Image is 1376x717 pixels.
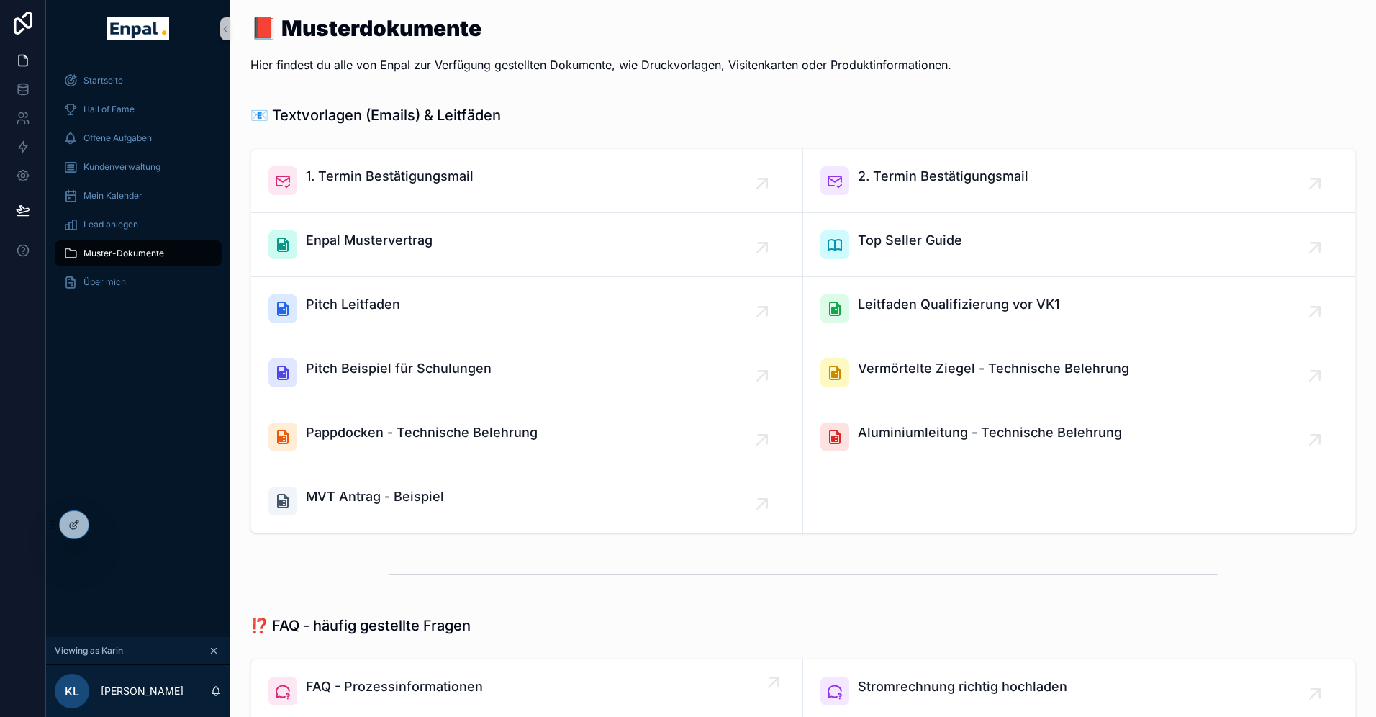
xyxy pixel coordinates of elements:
a: Über mich [55,269,222,295]
a: 2. Termin Bestätigungsmail [803,149,1355,213]
h1: 📧 Textvorlagen (Emails) & Leitfäden [250,105,501,125]
span: Über mich [83,276,126,288]
span: 2. Termin Bestätigungsmail [858,166,1028,186]
a: Offene Aufgaben [55,125,222,151]
span: KL [65,682,79,700]
a: Muster-Dokumente [55,240,222,266]
span: Vermörtelte Ziegel - Technische Belehrung [858,358,1129,379]
a: Top Seller Guide [803,213,1355,277]
span: Muster-Dokumente [83,248,164,259]
a: Kundenverwaltung [55,154,222,180]
img: App logo [107,17,168,40]
span: Stromrechnung richtig hochladen [858,677,1067,697]
a: MVT Antrag - Beispiel [251,469,803,533]
span: Startseite [83,75,123,86]
span: Pappdocken - Technische Belehrung [306,423,538,443]
a: Lead anlegen [55,212,222,238]
span: Leitfaden Qualifizierung vor VK1 [858,294,1059,315]
a: Pitch Beispiel für Schulungen [251,341,803,405]
p: [PERSON_NAME] [101,684,184,698]
h1: ⁉️ FAQ - häufig gestellte Fragen [250,615,471,636]
span: Lead anlegen [83,219,138,230]
span: Pitch Beispiel für Schulungen [306,358,492,379]
span: Hall of Fame [83,104,135,115]
a: 1. Termin Bestätigungsmail [251,149,803,213]
span: Pitch Leitfaden [306,294,400,315]
h1: 📕 Musterdokumente [250,17,951,39]
span: FAQ - Prozessinformationen [306,677,483,697]
a: Hall of Fame [55,96,222,122]
span: MVT Antrag - Beispiel [306,487,444,507]
a: Leitfaden Qualifizierung vor VK1 [803,277,1355,341]
a: Aluminiumleitung - Technische Belehrung [803,405,1355,469]
a: Vermörtelte Ziegel - Technische Belehrung [803,341,1355,405]
span: Aluminiumleitung - Technische Belehrung [858,423,1122,443]
span: Offene Aufgaben [83,132,152,144]
a: Pappdocken - Technische Belehrung [251,405,803,469]
span: Viewing as Karin [55,645,123,657]
a: Enpal Mustervertrag [251,213,803,277]
span: Enpal Mustervertrag [306,230,433,251]
span: Kundenverwaltung [83,161,160,173]
a: Mein Kalender [55,183,222,209]
div: scrollable content [46,58,230,314]
span: Mein Kalender [83,190,142,202]
a: Pitch Leitfaden [251,277,803,341]
span: 1. Termin Bestätigungsmail [306,166,474,186]
span: Top Seller Guide [858,230,962,251]
a: Startseite [55,68,222,94]
p: Hier findest du alle von Enpal zur Verfügung gestellten Dokumente, wie Druckvorlagen, Visitenkart... [250,56,951,73]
